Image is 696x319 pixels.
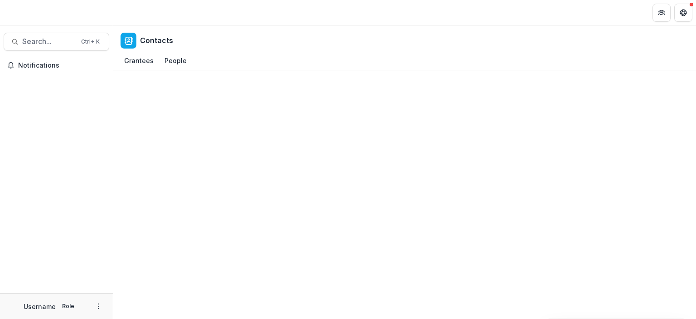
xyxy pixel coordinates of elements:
h2: Contacts [140,36,173,45]
button: Notifications [4,58,109,73]
p: Username [24,302,56,311]
p: Role [59,302,77,310]
button: Get Help [674,4,692,22]
a: People [161,52,190,70]
div: Grantees [121,54,157,67]
span: Search... [22,37,76,46]
div: Ctrl + K [79,37,101,47]
button: Partners [652,4,671,22]
div: People [161,54,190,67]
button: More [93,301,104,312]
a: Grantees [121,52,157,70]
span: Notifications [18,62,106,69]
button: Search... [4,33,109,51]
